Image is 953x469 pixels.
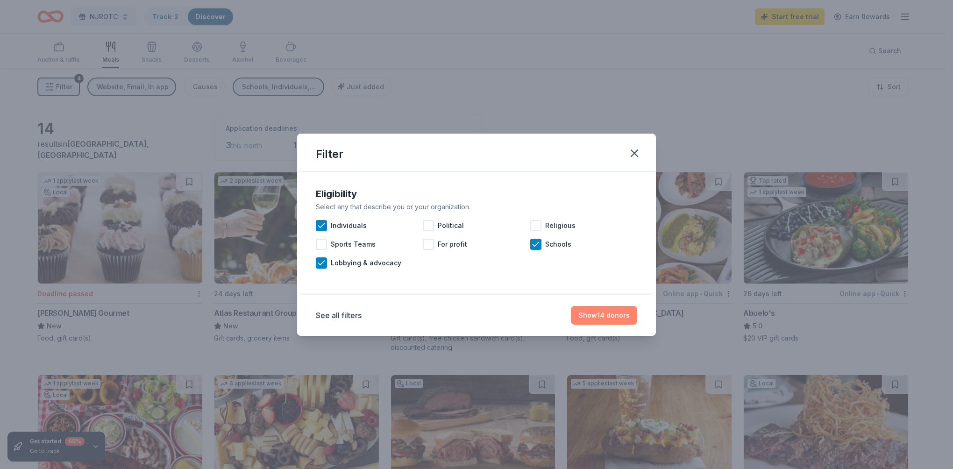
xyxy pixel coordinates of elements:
span: Religious [545,220,576,231]
span: Political [438,220,464,231]
span: Individuals [331,220,367,231]
span: Schools [545,239,571,250]
button: See all filters [316,310,362,321]
div: Select any that describe you or your organization. [316,201,637,213]
div: Filter [316,147,343,162]
span: For profit [438,239,467,250]
span: Lobbying & advocacy [331,257,401,269]
span: Sports Teams [331,239,376,250]
div: Eligibility [316,186,637,201]
button: Show14 donors [571,306,637,325]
